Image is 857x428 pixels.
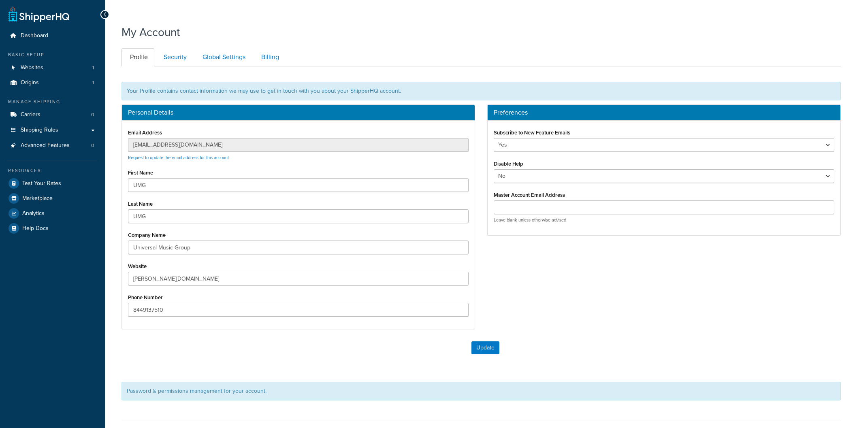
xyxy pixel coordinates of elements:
span: Shipping Rules [21,127,58,134]
span: Test Your Rates [22,180,61,187]
a: Shipping Rules [6,123,99,138]
span: Analytics [22,210,45,217]
label: Website [128,263,147,269]
div: Resources [6,167,99,174]
div: Your Profile contains contact information we may use to get in touch with you about your ShipperH... [122,82,841,100]
a: Billing [253,48,286,66]
label: Master Account Email Address [494,192,565,198]
h1: My Account [122,24,180,40]
a: Origins 1 [6,75,99,90]
label: Disable Help [494,161,523,167]
h3: Preferences [494,109,834,116]
a: Analytics [6,206,99,221]
a: Test Your Rates [6,176,99,191]
a: Websites 1 [6,60,99,75]
label: Company Name [128,232,166,238]
a: Advanced Features 0 [6,138,99,153]
span: Help Docs [22,225,49,232]
span: Origins [21,79,39,86]
span: 0 [91,111,94,118]
a: Dashboard [6,28,99,43]
p: Leave blank unless otherwise advised [494,217,834,223]
div: Manage Shipping [6,98,99,105]
li: Advanced Features [6,138,99,153]
label: Subscribe to New Feature Emails [494,130,570,136]
a: Help Docs [6,221,99,236]
li: Websites [6,60,99,75]
div: Basic Setup [6,51,99,58]
a: ShipperHQ Home [9,6,69,22]
a: Marketplace [6,191,99,206]
span: Advanced Features [21,142,70,149]
a: Carriers 0 [6,107,99,122]
span: 1 [92,64,94,71]
div: Password & permissions management for your account. [122,382,841,400]
a: Profile [122,48,154,66]
span: 1 [92,79,94,86]
label: First Name [128,170,153,176]
a: Request to update the email address for this account [128,154,229,161]
h3: Personal Details [128,109,469,116]
span: Websites [21,64,43,71]
span: 0 [91,142,94,149]
a: Global Settings [194,48,252,66]
a: Security [155,48,193,66]
span: Dashboard [21,32,48,39]
label: Phone Number [128,294,163,300]
label: Email Address [128,130,162,136]
span: Marketplace [22,195,53,202]
button: Update [471,341,499,354]
li: Origins [6,75,99,90]
label: Last Name [128,201,153,207]
span: Carriers [21,111,41,118]
li: Carriers [6,107,99,122]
